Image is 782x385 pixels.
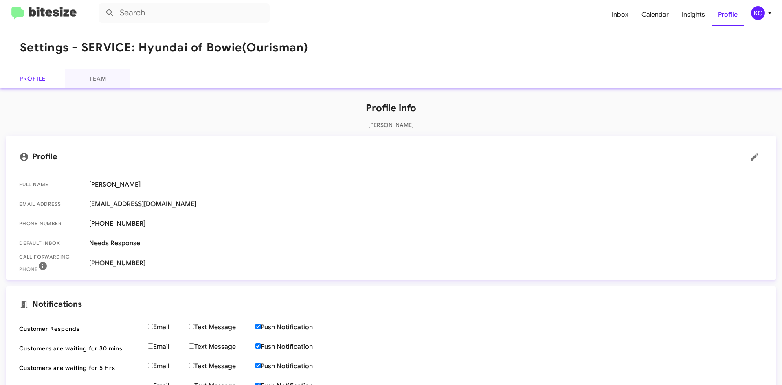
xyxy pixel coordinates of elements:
label: Text Message [189,323,255,331]
input: Text Message [189,324,194,329]
span: Customer Responds [19,325,141,333]
a: Insights [675,3,712,26]
label: Email [148,323,189,331]
label: Text Message [189,362,255,370]
span: (Ourisman) [242,40,309,55]
input: Email [148,363,153,368]
span: Phone number [19,220,83,228]
h1: Settings - SERVICE: Hyundai of Bowie [20,41,309,54]
span: Call Forwarding Phone [19,253,83,273]
label: Email [148,362,189,370]
div: KC [751,6,765,20]
a: Calendar [635,3,675,26]
span: Default Inbox [19,239,83,247]
label: Push Notification [255,362,332,370]
h1: Profile info [6,101,776,114]
span: [PERSON_NAME] [89,180,763,189]
span: Customers are waiting for 30 mins [19,344,141,352]
a: Team [65,69,130,88]
input: Search [99,3,270,23]
label: Push Notification [255,343,332,351]
label: Text Message [189,343,255,351]
label: Email [148,343,189,351]
a: Inbox [605,3,635,26]
span: Email Address [19,200,83,208]
mat-card-title: Profile [19,149,763,165]
input: Text Message [189,343,194,349]
input: Push Notification [255,343,261,349]
span: [EMAIL_ADDRESS][DOMAIN_NAME] [89,200,763,208]
a: Profile [712,3,744,26]
input: Push Notification [255,363,261,368]
input: Email [148,324,153,329]
input: Email [148,343,153,349]
input: Push Notification [255,324,261,329]
button: KC [744,6,773,20]
span: [PHONE_NUMBER] [89,220,763,228]
span: Customers are waiting for 5 Hrs [19,364,141,372]
input: Text Message [189,363,194,368]
label: Push Notification [255,323,332,331]
span: Needs Response [89,239,763,247]
span: [PHONE_NUMBER] [89,259,763,267]
span: Full Name [19,180,83,189]
p: [PERSON_NAME] [6,121,776,129]
mat-card-title: Notifications [19,299,763,309]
